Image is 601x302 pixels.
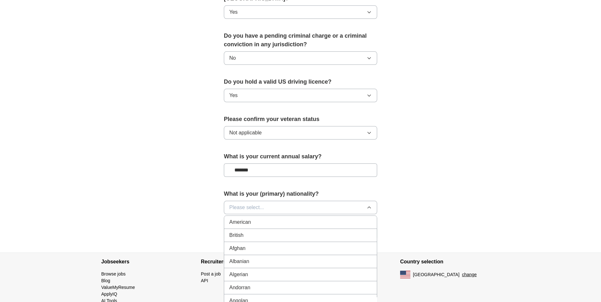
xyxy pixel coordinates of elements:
[224,89,377,102] button: Yes
[229,245,246,252] span: Afghan
[229,92,238,99] span: Yes
[400,253,500,271] h4: Country selection
[201,278,208,283] a: API
[229,54,236,62] span: No
[224,78,377,86] label: Do you hold a valid US driving licence?
[101,291,117,297] a: ApplyIQ
[229,258,249,265] span: Albanian
[101,278,110,283] a: Blog
[224,115,377,124] label: Please confirm your veteran status
[229,271,248,278] span: Algerian
[224,126,377,140] button: Not applicable
[413,271,460,278] span: [GEOGRAPHIC_DATA]
[229,218,251,226] span: American
[229,129,262,137] span: Not applicable
[229,8,238,16] span: Yes
[224,152,377,161] label: What is your current annual salary?
[101,271,126,276] a: Browse jobs
[229,284,250,291] span: Andorran
[462,271,477,278] button: change
[224,5,377,19] button: Yes
[224,51,377,65] button: No
[229,231,243,239] span: British
[101,285,135,290] a: ValueMyResume
[224,32,377,49] label: Do you have a pending criminal charge or a criminal conviction in any jurisdiction?
[224,190,377,198] label: What is your (primary) nationality?
[201,271,221,276] a: Post a job
[400,271,410,278] img: US flag
[224,201,377,214] button: Please select...
[229,204,264,211] span: Please select...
